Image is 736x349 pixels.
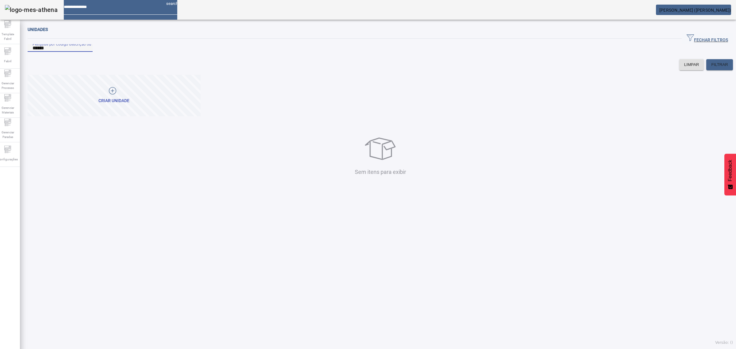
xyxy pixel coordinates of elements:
div: Criar unidade [98,98,129,104]
img: logo-mes-athena [5,5,58,15]
span: FILTRAR [711,62,728,68]
p: Sem itens para exibir [29,168,731,176]
span: Feedback [727,160,733,181]
button: Criar unidade [28,75,201,116]
span: Unidades [28,27,48,32]
span: Fabril [2,57,13,65]
span: FECHAR FILTROS [687,34,728,43]
button: FECHAR FILTROS [682,33,733,44]
span: [PERSON_NAME] ([PERSON_NAME]) [659,8,731,13]
mat-label: Pesquise por Código descrição ou sigla [33,42,101,46]
span: LIMPAR [684,62,699,68]
span: Versão: () [715,340,733,345]
button: LIMPAR [679,59,704,70]
button: Feedback - Mostrar pesquisa [724,154,736,195]
button: FILTRAR [706,59,733,70]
